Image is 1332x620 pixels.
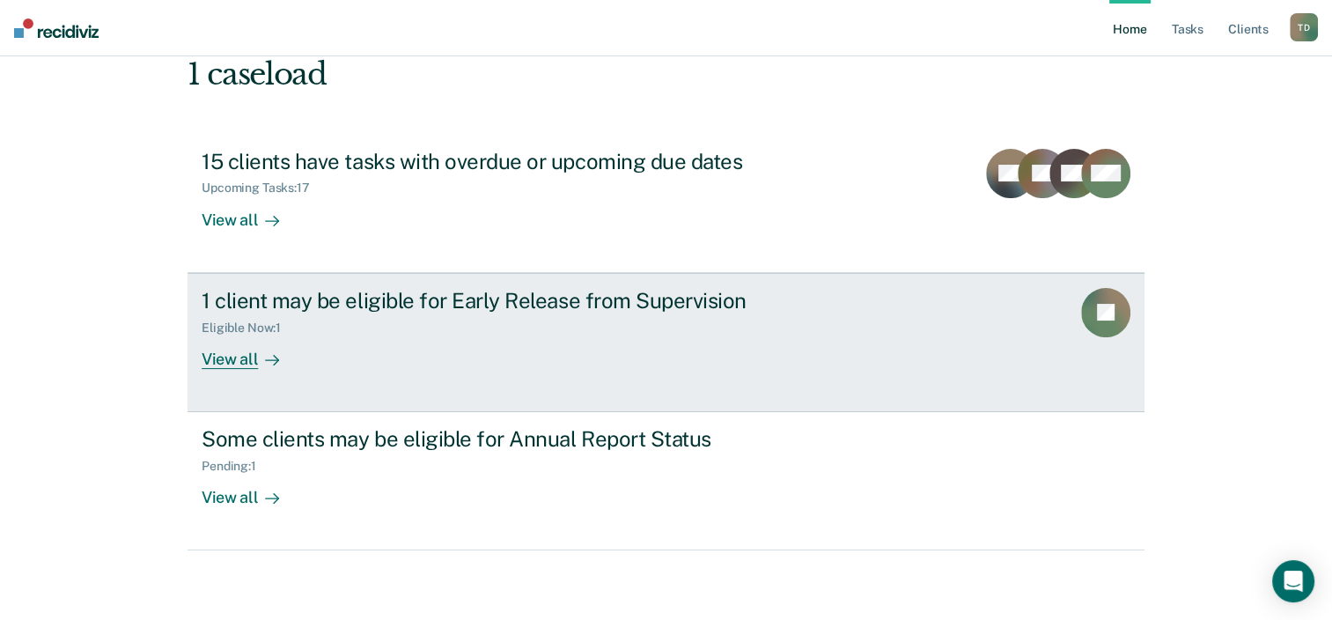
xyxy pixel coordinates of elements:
div: Hi, Tosin. We’ve found some outstanding items across 1 caseload [188,20,953,92]
a: 1 client may be eligible for Early Release from SupervisionEligible Now:1View all [188,273,1144,412]
div: Some clients may be eligible for Annual Report Status [202,426,820,452]
div: View all [202,474,300,508]
div: Eligible Now : 1 [202,321,295,336]
div: 15 clients have tasks with overdue or upcoming due dates [202,149,820,174]
div: Open Intercom Messenger [1272,560,1314,602]
div: Pending : 1 [202,459,270,474]
a: Some clients may be eligible for Annual Report StatusPending:1View all [188,412,1144,550]
div: T D [1290,13,1318,41]
div: 1 client may be eligible for Early Release from Supervision [202,288,820,314]
div: View all [202,196,300,230]
div: View all [202,335,300,369]
div: Upcoming Tasks : 17 [202,181,324,196]
img: Recidiviz [14,18,99,38]
a: 15 clients have tasks with overdue or upcoming due datesUpcoming Tasks:17View all [188,135,1144,273]
button: TD [1290,13,1318,41]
